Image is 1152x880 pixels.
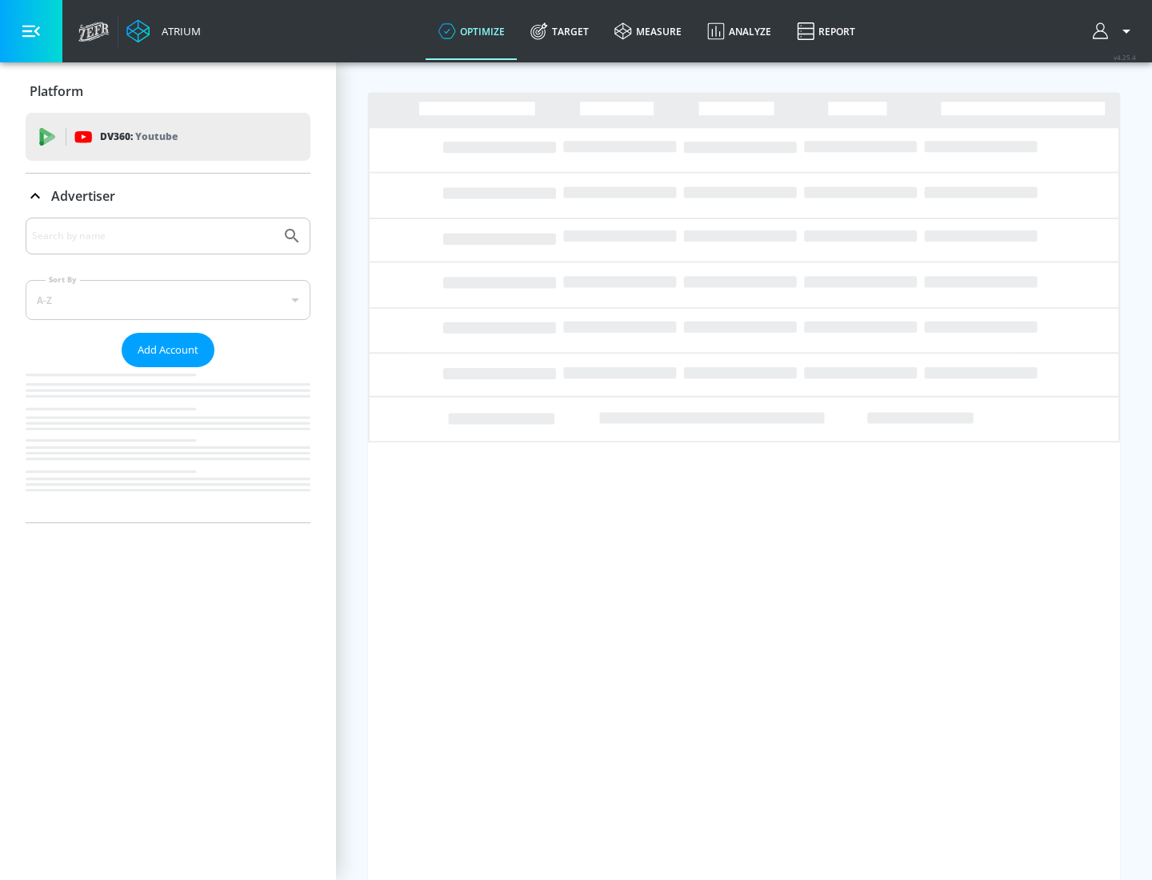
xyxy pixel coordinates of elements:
span: Add Account [138,341,198,359]
a: Target [518,2,602,60]
div: Atrium [155,24,201,38]
p: Advertiser [51,187,115,205]
div: DV360: Youtube [26,113,310,161]
p: Youtube [135,128,178,145]
p: DV360: [100,128,178,146]
div: Platform [26,69,310,114]
a: Analyze [694,2,784,60]
nav: list of Advertiser [26,367,310,522]
p: Platform [30,82,83,100]
div: Advertiser [26,174,310,218]
a: optimize [426,2,518,60]
input: Search by name [32,226,274,246]
span: v 4.25.4 [1114,53,1136,62]
button: Add Account [122,333,214,367]
div: Advertiser [26,218,310,522]
a: Report [784,2,868,60]
a: Atrium [126,19,201,43]
div: A-Z [26,280,310,320]
label: Sort By [46,274,80,285]
a: measure [602,2,694,60]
